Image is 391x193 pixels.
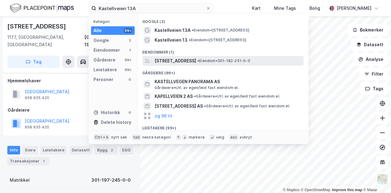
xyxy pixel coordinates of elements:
[155,85,239,90] span: Gårdeiere • Utl. av egen/leid fast eiendom el.
[8,77,133,84] div: Hjemmelshaver
[216,135,224,140] div: velg
[137,66,309,77] div: Gårdeiere (99+)
[91,176,131,184] div: 301-197-245-0-0
[197,58,199,63] span: •
[120,146,133,154] div: ESG
[332,188,362,192] a: Improve this map
[229,134,239,140] div: esc
[347,24,389,36] button: Bokmerker
[239,135,252,140] div: avbryt
[360,164,391,193] iframe: Chat Widget
[252,5,261,12] div: Kart
[194,94,196,98] span: •
[192,28,249,33] span: Eiendom • [STREET_ADDRESS]
[101,119,131,126] div: Delete history
[301,188,331,192] a: OpenStreetMap
[93,134,110,140] div: Ctrl + k
[109,147,115,153] div: 2
[93,37,109,44] div: Google
[93,46,120,54] div: Eiendommer
[96,4,206,13] input: Søk på adresse, matrikkel, gårdeiere, leietakere eller personer
[189,38,191,42] span: •
[192,28,194,32] span: •
[69,146,92,154] div: Datasett
[283,188,300,192] a: Mapbox
[124,28,132,33] div: 99+
[137,14,309,25] div: Google (2)
[155,36,188,44] span: Kastellveien 13
[132,134,141,140] div: tab
[189,38,246,43] span: Eiendom • [STREET_ADDRESS]
[93,76,113,83] div: Personer
[93,19,135,24] div: Kategori
[360,83,389,95] button: Tags
[127,110,132,115] div: 0
[93,66,117,73] div: Leietakere
[127,38,132,43] div: 2
[23,146,38,154] div: Eiere
[25,95,49,100] div: 958 935 420
[7,34,84,48] div: 1177, [GEOGRAPHIC_DATA], [GEOGRAPHIC_DATA]
[111,135,127,140] div: nytt søk
[204,104,290,109] span: Gårdeiere • Utl. av egen/leid fast eiendom el.
[84,34,133,48] div: [GEOGRAPHIC_DATA], 197/245
[155,93,193,100] span: KAPELLVEIEN 2 AS
[155,27,191,34] span: Kastellveien 13A
[351,39,389,51] button: Datasett
[194,94,280,99] span: Gårdeiere • Utl. av egen/leid fast eiendom el.
[41,158,47,164] div: 1
[93,27,102,34] div: Alle
[40,146,67,154] div: Leietakere
[155,112,172,120] button: og 96 til
[7,157,49,165] div: Transaksjoner
[7,56,60,68] button: Tag
[93,109,120,116] div: Historikk
[25,125,49,130] div: 958 935 420
[95,146,117,154] div: Bygg
[124,58,132,62] div: 99+
[10,176,30,184] div: Matrikkel
[127,77,132,82] div: 0
[137,45,309,56] div: Eiendommer (1)
[359,68,389,80] button: Filter
[137,121,309,132] div: Leietakere (99+)
[10,3,74,13] img: logo.f888ab2527a4732fd821a326f86c7f29.svg
[204,104,206,108] span: •
[93,56,115,64] div: Gårdeiere
[353,53,389,65] button: Analyse
[189,135,205,140] div: markere
[8,106,133,114] div: Gårdeiere
[7,146,20,154] div: Info
[197,58,250,63] span: Eiendom • 301-182-251-0-0
[155,57,196,65] span: [STREET_ADDRESS]
[127,48,132,53] div: 1
[7,21,67,31] div: [STREET_ADDRESS]
[309,5,320,12] div: Bolig
[274,5,296,12] div: Mine Tags
[337,5,371,12] div: [PERSON_NAME]
[142,135,171,140] div: neste kategori
[155,78,301,85] span: KASTELLVEGEN PANORAMA AS
[155,102,203,110] span: [STREET_ADDRESS] AS
[124,67,132,72] div: 99+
